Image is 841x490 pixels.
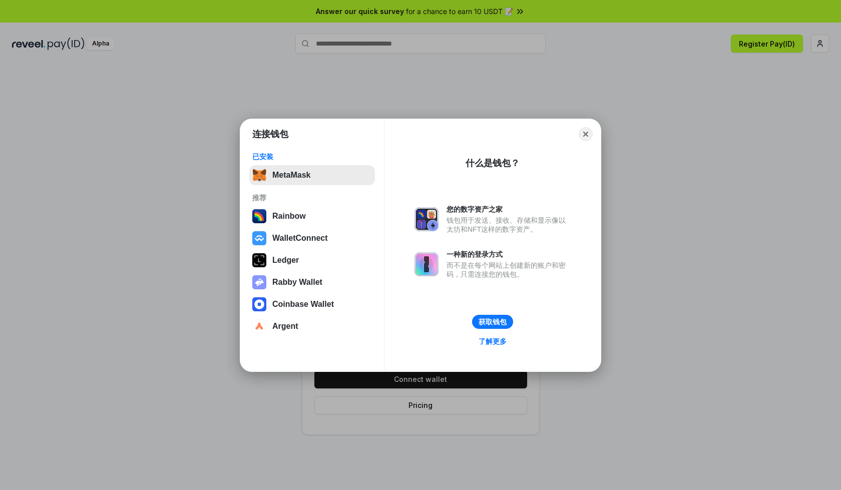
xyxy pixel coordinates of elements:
[272,300,334,309] div: Coinbase Wallet
[414,252,439,276] img: svg+xml,%3Csvg%20xmlns%3D%22http%3A%2F%2Fwww.w3.org%2F2000%2Fsvg%22%20fill%3D%22none%22%20viewBox...
[252,209,266,223] img: svg+xml,%3Csvg%20width%3D%22120%22%20height%3D%22120%22%20viewBox%3D%220%200%20120%20120%22%20fil...
[252,297,266,311] img: svg+xml,%3Csvg%20width%3D%2228%22%20height%3D%2228%22%20viewBox%3D%220%200%2028%2028%22%20fill%3D...
[272,322,298,331] div: Argent
[249,165,375,185] button: MetaMask
[252,152,372,161] div: 已安装
[272,256,299,265] div: Ledger
[473,335,513,348] a: 了解更多
[447,261,571,279] div: 而不是在每个网站上创建新的账户和密码，只需连接您的钱包。
[466,157,520,169] div: 什么是钱包？
[472,315,513,329] button: 获取钱包
[249,316,375,336] button: Argent
[414,207,439,231] img: svg+xml,%3Csvg%20xmlns%3D%22http%3A%2F%2Fwww.w3.org%2F2000%2Fsvg%22%20fill%3D%22none%22%20viewBox...
[479,317,507,326] div: 获取钱包
[249,294,375,314] button: Coinbase Wallet
[447,250,571,259] div: 一种新的登录方式
[249,206,375,226] button: Rainbow
[249,228,375,248] button: WalletConnect
[252,253,266,267] img: svg+xml,%3Csvg%20xmlns%3D%22http%3A%2F%2Fwww.w3.org%2F2000%2Fsvg%22%20width%3D%2228%22%20height%3...
[249,250,375,270] button: Ledger
[252,168,266,182] img: svg+xml,%3Csvg%20fill%3D%22none%22%20height%3D%2233%22%20viewBox%3D%220%200%2035%2033%22%20width%...
[249,272,375,292] button: Rabby Wallet
[272,212,306,221] div: Rainbow
[252,275,266,289] img: svg+xml,%3Csvg%20xmlns%3D%22http%3A%2F%2Fwww.w3.org%2F2000%2Fsvg%22%20fill%3D%22none%22%20viewBox...
[579,127,593,141] button: Close
[447,205,571,214] div: 您的数字资产之家
[479,337,507,346] div: 了解更多
[252,128,288,140] h1: 连接钱包
[447,216,571,234] div: 钱包用于发送、接收、存储和显示像以太坊和NFT这样的数字资产。
[272,278,322,287] div: Rabby Wallet
[272,234,328,243] div: WalletConnect
[252,231,266,245] img: svg+xml,%3Csvg%20width%3D%2228%22%20height%3D%2228%22%20viewBox%3D%220%200%2028%2028%22%20fill%3D...
[252,319,266,333] img: svg+xml,%3Csvg%20width%3D%2228%22%20height%3D%2228%22%20viewBox%3D%220%200%2028%2028%22%20fill%3D...
[272,171,310,180] div: MetaMask
[252,193,372,202] div: 推荐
